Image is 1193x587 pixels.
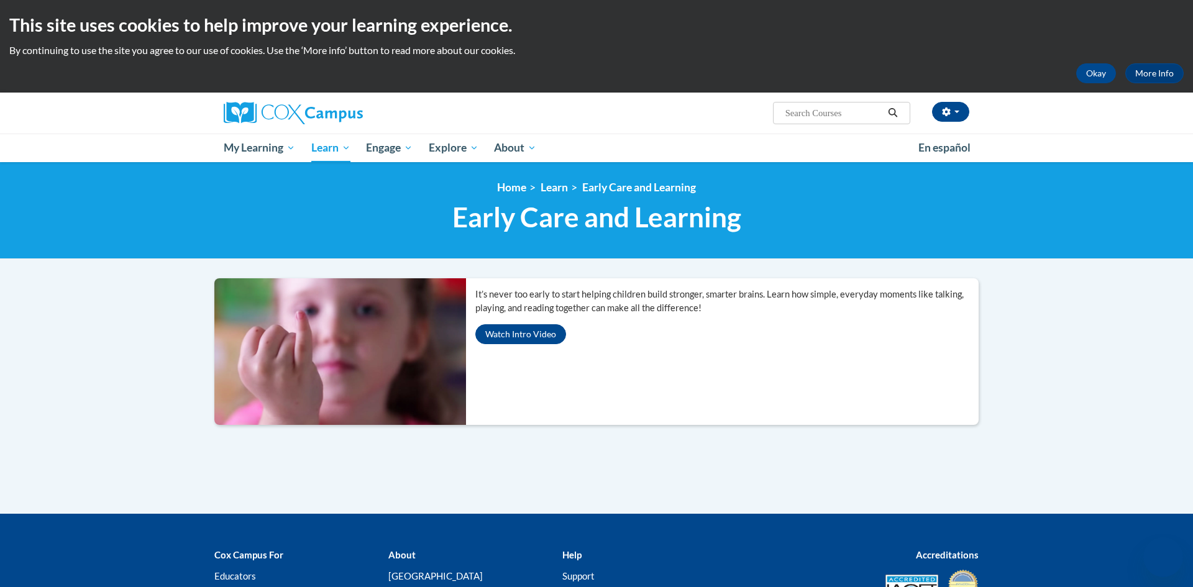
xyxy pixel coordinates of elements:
a: Learn [541,181,568,194]
b: Cox Campus For [214,549,283,560]
iframe: Button to launch messaging window [1143,537,1183,577]
a: Explore [421,134,487,162]
a: En español [910,135,979,161]
button: Okay [1076,63,1116,83]
b: About [388,549,416,560]
a: Early Care and Learning [582,181,696,194]
span: Early Care and Learning [452,201,741,234]
span: En español [918,141,971,154]
div: Main menu [205,134,988,162]
a: Cox Campus [224,102,460,124]
b: Accreditations [916,549,979,560]
a: About [487,134,545,162]
button: Account Settings [932,102,969,122]
span: My Learning [224,140,295,155]
span: Engage [366,140,413,155]
a: My Learning [216,134,303,162]
img: Cox Campus [224,102,363,124]
button: Watch Intro Video [475,324,566,344]
h2: This site uses cookies to help improve your learning experience. [9,12,1184,37]
a: [GEOGRAPHIC_DATA] [388,570,483,581]
span: Explore [429,140,478,155]
b: Help [562,549,582,560]
button: Search [884,106,902,121]
a: Engage [358,134,421,162]
a: More Info [1125,63,1184,83]
a: Educators [214,570,256,581]
a: Support [562,570,595,581]
input: Search Courses [784,106,884,121]
span: Learn [311,140,350,155]
p: It’s never too early to start helping children build stronger, smarter brains. Learn how simple, ... [475,288,979,315]
span: About [494,140,536,155]
a: Learn [303,134,359,162]
a: Home [497,181,526,194]
p: By continuing to use the site you agree to our use of cookies. Use the ‘More info’ button to read... [9,43,1184,57]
